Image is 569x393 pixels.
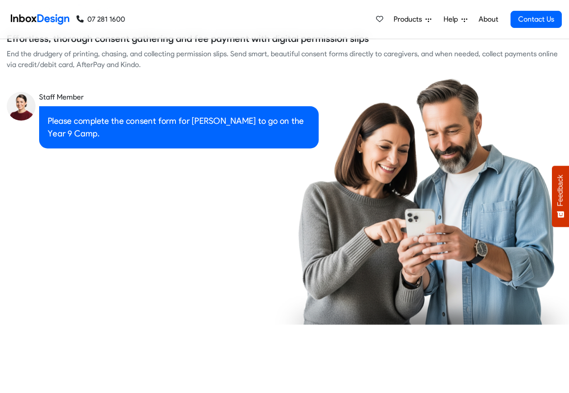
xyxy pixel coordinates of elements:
div: Please complete the consent form for [PERSON_NAME] to go on the Year 9 Camp. [39,106,318,149]
img: staff_avatar.png [7,92,36,121]
a: 07 281 1600 [76,14,125,25]
a: Contact Us [511,11,562,28]
div: End the drudgery of printing, chasing, and collecting permission slips. Send smart, beautiful con... [7,49,562,70]
span: Help [444,14,461,25]
a: About [476,10,501,28]
button: Feedback - Show survey [552,166,569,227]
div: Staff Member [39,92,278,103]
a: Help [440,10,471,28]
a: Products [390,10,435,28]
span: Feedback [556,175,565,206]
span: Products [394,14,426,25]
